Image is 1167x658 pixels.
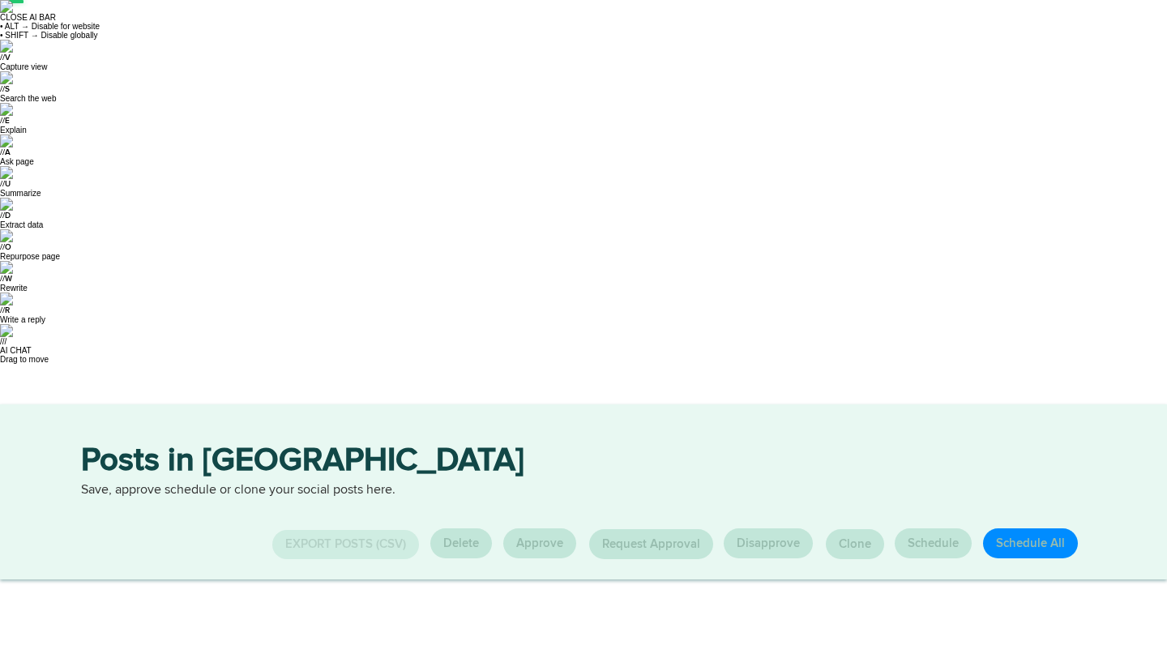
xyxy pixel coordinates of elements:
[81,445,1086,481] h3: Posts in [GEOGRAPHIC_DATA]
[983,528,1078,558] button: Schedule All
[839,538,871,550] span: Clone
[272,530,419,559] button: Export Posts (CSV)
[503,528,576,558] button: Approve
[430,528,492,558] button: Delete
[724,528,813,558] button: Disapprove
[81,481,1086,500] p: Save, approve schedule or clone your social posts here.
[602,538,700,550] span: Request Approval
[589,529,713,559] button: Request Approval
[826,529,884,559] button: Clone
[895,528,972,558] button: Schedule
